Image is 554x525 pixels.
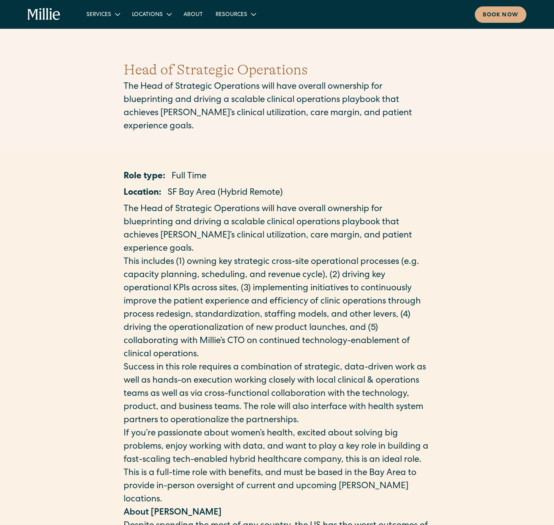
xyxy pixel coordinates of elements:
strong: About [PERSON_NAME] [124,509,222,517]
h1: Head of Strategic Operations [124,59,431,81]
p: If you’re passionate about women’s health, excited about solving big problems, enjoy working with... [124,427,431,467]
div: Resources [216,11,247,19]
div: Book now [483,11,518,20]
a: home [28,8,60,21]
p: Success in this role requires a combination of strategic, data-driven work as well as hands-on ex... [124,361,431,427]
p: Role type: [124,170,165,184]
p: This is a full-time role with benefits, and must be based in the Bay Area to provide in-person ov... [124,467,431,507]
div: Services [80,8,126,21]
p: The Head of Strategic Operations will have overall ownership for blueprinting and driving a scala... [124,81,431,134]
a: About [177,8,209,21]
p: Full Time [172,170,206,184]
p: The Head of Strategic Operations will have overall ownership for blueprinting and driving a scala... [124,203,431,256]
p: SF Bay Area (Hybrid Remote) [168,187,283,200]
div: Services [86,11,111,19]
div: Resources [209,8,262,21]
div: Locations [126,8,177,21]
a: Book now [475,6,526,23]
div: Locations [132,11,163,19]
p: Location: [124,187,161,200]
p: This includes (1) owning key strategic cross-site operational processes (e.g. capacity planning, ... [124,256,431,361]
